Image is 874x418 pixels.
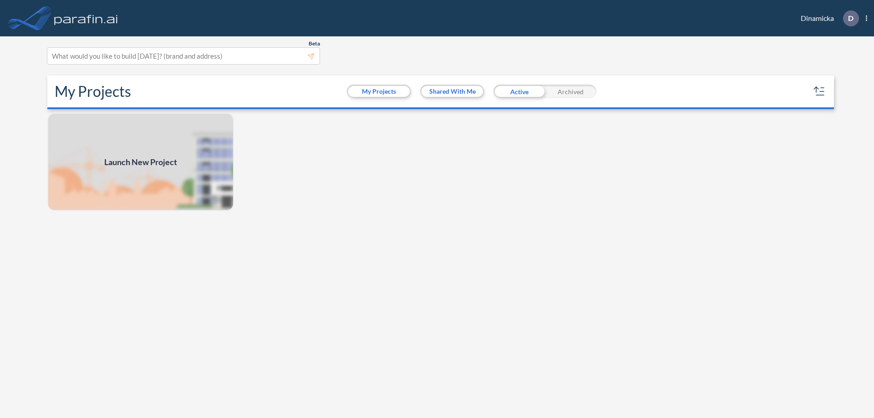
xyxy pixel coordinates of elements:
[309,40,320,47] span: Beta
[493,85,545,98] div: Active
[812,84,827,99] button: sort
[787,10,867,26] div: Dinamicka
[47,113,234,211] a: Launch New Project
[348,86,410,97] button: My Projects
[422,86,483,97] button: Shared With Me
[848,14,854,22] p: D
[104,156,177,168] span: Launch New Project
[52,9,120,27] img: logo
[545,85,596,98] div: Archived
[55,83,131,100] h2: My Projects
[47,113,234,211] img: add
